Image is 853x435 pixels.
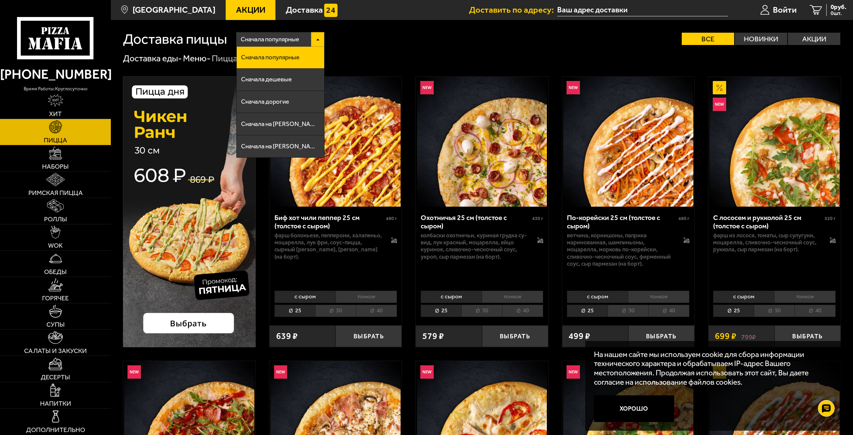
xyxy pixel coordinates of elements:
[241,54,299,61] span: Сначала популярные
[421,213,530,230] div: Охотничья 25 см (толстое с сыром)
[713,232,821,253] p: фарш из лосося, томаты, сыр сулугуни, моцарелла, сливочно-чесночный соус, руккола, сыр пармезан (...
[386,216,397,221] span: 480 г
[270,77,401,207] img: Биф хот чили пеппер 25 см (толстое с сыром)
[648,305,689,317] li: 40
[569,332,590,341] span: 499 ₽
[713,291,774,303] li: с сыром
[336,325,402,347] button: Выбрать
[44,137,67,144] span: Пицца
[482,291,543,303] li: тонкое
[42,295,69,302] span: Горячее
[461,305,502,317] li: 30
[276,332,298,341] span: 639 ₽
[788,33,840,45] label: Акции
[420,81,434,94] img: Новинка
[825,216,836,221] span: 520 г
[315,305,356,317] li: 30
[502,305,543,317] li: 40
[241,76,292,83] span: Сначала дешевые
[735,33,787,45] label: Новинки
[482,325,548,347] button: Выбрать
[417,77,547,207] img: Охотничья 25 см (толстое с сыром)
[274,291,336,303] li: с сыром
[715,332,736,341] span: 699 ₽
[713,305,754,317] li: 25
[241,31,299,48] span: Сначала популярные
[775,325,841,347] button: Выбрать
[678,216,689,221] span: 480 г
[241,121,320,127] span: Сначала на [PERSON_NAME]
[241,143,320,150] span: Сначала на [PERSON_NAME]
[628,291,689,303] li: тонкое
[46,321,65,328] span: Супы
[567,291,628,303] li: с сыром
[26,427,85,433] span: Дополнительно
[831,4,846,10] span: 0 руб.
[567,232,674,267] p: ветчина, корнишоны, паприка маринованная, шампиньоны, моцарелла, морковь по-корейски, сливочно-че...
[24,348,87,354] span: Салаты и закуски
[594,350,828,387] p: На нашем сайте мы используем cookie для сбора информации технического характера и обрабатываем IP...
[241,99,289,105] span: Сначала дорогие
[41,374,70,381] span: Десерты
[40,400,71,407] span: Напитки
[562,77,694,207] a: НовинкаПо-корейски 25 см (толстое с сыром)
[709,77,840,207] img: С лососем и рукколой 25 см (толстое с сыром)
[212,53,237,64] div: Пицца
[123,32,227,46] h1: Доставка пиццы
[133,6,215,14] span: [GEOGRAPHIC_DATA]
[416,77,548,207] a: НовинкаОхотничья 25 см (толстое с сыром)
[773,6,797,14] span: Войти
[42,163,69,170] span: Наборы
[236,6,265,14] span: Акции
[422,332,444,341] span: 579 ₽
[356,305,397,317] li: 40
[128,365,141,379] img: Новинка
[608,305,648,317] li: 30
[421,291,482,303] li: с сыром
[48,242,63,249] span: WOK
[713,81,726,94] img: Акционный
[754,305,795,317] li: 30
[532,216,543,221] span: 430 г
[567,213,677,230] div: По-корейски 25 см (толстое с сыром)
[795,305,836,317] li: 40
[567,365,580,379] img: Новинка
[563,77,693,207] img: По-корейски 25 см (толстое с сыром)
[682,33,734,45] label: Все
[274,232,382,260] p: фарш болоньезе, пепперони, халапеньо, моцарелла, лук фри, соус-пицца, сырный [PERSON_NAME], [PERS...
[123,53,182,64] a: Доставка еды-
[831,11,846,16] span: 0 шт.
[274,365,287,379] img: Новинка
[594,395,674,422] button: Хорошо
[557,4,728,16] input: Ваш адрес доставки
[269,77,402,207] a: НовинкаБиф хот чили пеппер 25 см (толстое с сыром)
[567,305,608,317] li: 25
[567,81,580,94] img: Новинка
[44,269,67,275] span: Обеды
[420,365,434,379] img: Новинка
[44,216,67,223] span: Роллы
[286,6,323,14] span: Доставка
[28,190,83,196] span: Римская пицца
[336,291,397,303] li: тонкое
[274,213,384,230] div: Биф хот чили пеппер 25 см (толстое с сыром)
[774,291,836,303] li: тонкое
[713,213,823,230] div: С лососем и рукколой 25 см (толстое с сыром)
[713,98,726,111] img: Новинка
[324,4,338,17] img: 15daf4d41897b9f0e9f617042186c801.svg
[49,111,62,117] span: Хит
[421,305,461,317] li: 25
[274,305,315,317] li: 25
[183,53,211,64] a: Меню-
[628,325,694,347] button: Выбрать
[421,232,528,260] p: колбаски охотничьи, куриная грудка су-вид, лук красный, моцарелла, яйцо куриное, сливочно-чесночн...
[741,332,756,341] s: 799 ₽
[469,6,557,14] span: Доставить по адресу:
[708,77,841,207] a: АкционныйНовинкаС лососем и рукколой 25 см (толстое с сыром)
